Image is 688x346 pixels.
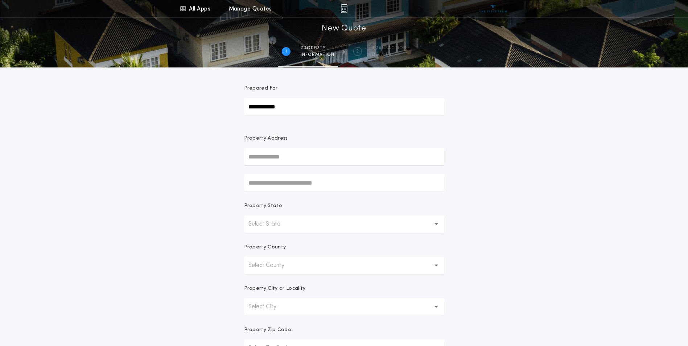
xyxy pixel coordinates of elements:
span: information [301,52,334,58]
span: details [372,52,407,58]
p: Select City [248,302,288,311]
p: Property County [244,244,286,251]
p: Select County [248,261,296,270]
span: Transaction [372,45,407,51]
button: Select State [244,215,444,233]
p: Property State [244,202,282,210]
p: Property Address [244,135,444,142]
h1: New Quote [322,23,366,34]
button: Select County [244,257,444,274]
h2: 1 [285,49,287,54]
p: Property Zip Code [244,326,291,334]
button: Select City [244,298,444,316]
input: Prepared For [244,98,444,115]
p: Prepared For [244,85,278,92]
p: Property City or Locality [244,285,306,292]
span: Property [301,45,334,51]
img: vs-icon [479,5,507,12]
p: Select State [248,220,292,228]
h2: 2 [356,49,359,54]
img: img [341,4,347,13]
